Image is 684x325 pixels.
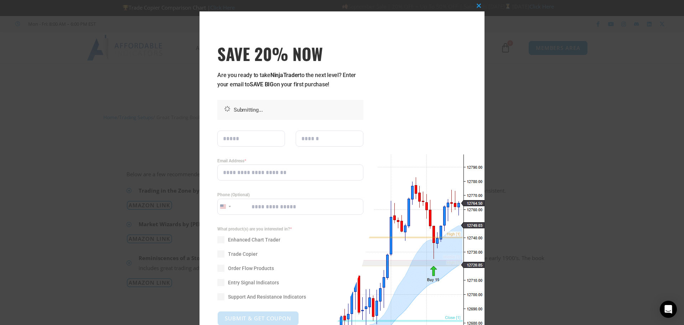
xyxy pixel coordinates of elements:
p: Are you ready to take to the next level? Enter your email to on your first purchase! [217,71,363,89]
div: Open Intercom Messenger [660,301,677,318]
p: Submitting... [234,105,360,115]
span: SAVE 20% NOW [217,44,363,64]
strong: NinjaTrader [270,72,300,78]
strong: SAVE BIG [250,81,274,88]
